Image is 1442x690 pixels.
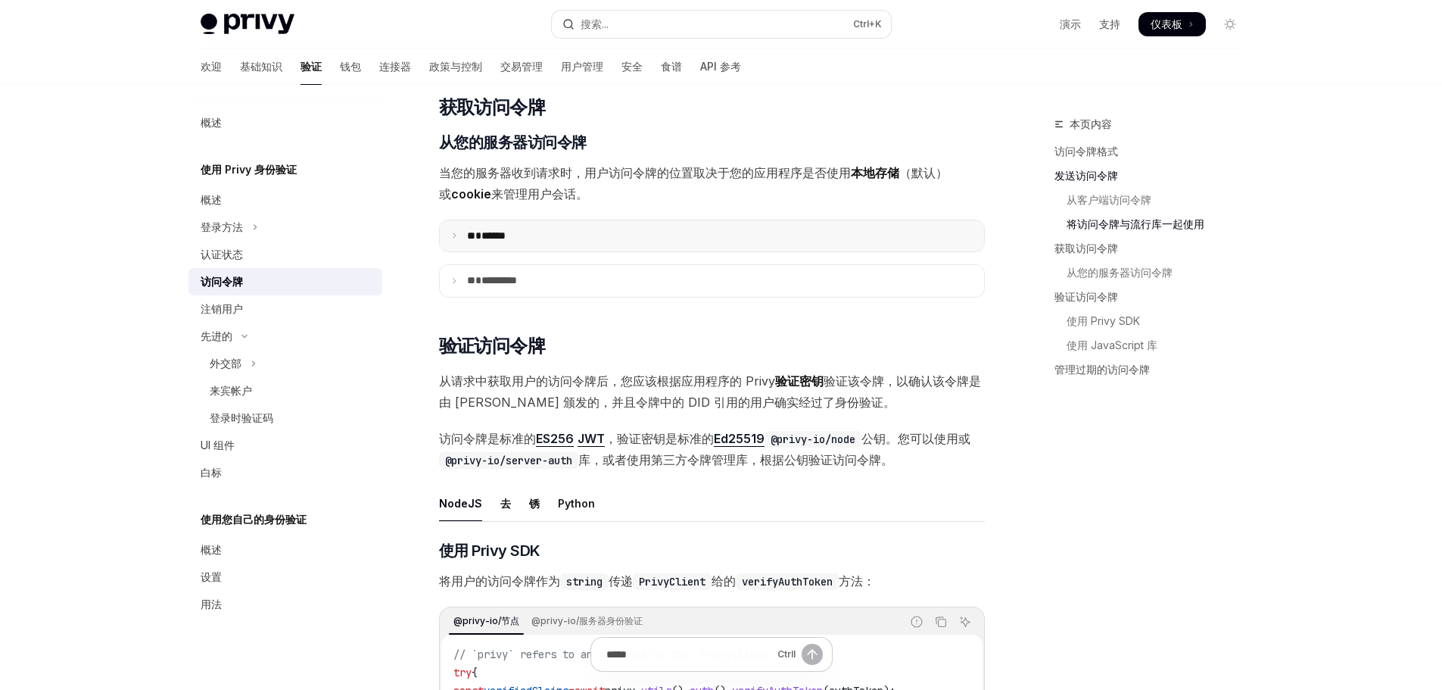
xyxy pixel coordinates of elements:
[201,275,243,288] font: 访问令牌
[500,48,543,85] a: 交易管理
[439,335,545,357] font: 验证访问令牌
[201,14,294,35] img: 灯光标志
[700,60,741,73] font: API 参考
[439,497,482,510] font: NodeJS
[188,591,382,618] a: 用法
[1099,17,1120,32] a: 支持
[201,302,243,315] font: 注销用户
[201,439,235,451] font: UI 组件
[605,431,714,446] font: ，验证密钥是标准的
[931,612,951,632] button: 复制代码块中的内容
[201,220,243,233] font: 登录方法
[1054,309,1254,333] a: 使用 Privy SDK
[188,432,382,459] a: UI 组件
[188,109,382,136] a: 概述
[714,431,765,447] a: Ed25519
[201,466,222,479] font: 白标
[201,570,222,583] font: 设置
[633,573,712,590] code: PrivyClient
[578,452,760,467] font: 库，或者使用第三方令牌管理库，
[1054,242,1118,254] font: 获取访问令牌
[851,165,899,180] font: 本地存储
[439,573,560,589] font: 将用户的访问令牌作为
[439,373,981,410] font: 验证该令牌，以确认该令牌是由 [PERSON_NAME] 颁发的，并且令牌中的 DID 引用的用户确实经过了身份验证。
[1099,17,1120,30] font: 支持
[188,564,382,591] a: 设置
[429,48,482,85] a: 政策与控制
[1054,285,1254,309] a: 验证访问令牌
[1054,164,1254,188] a: 发送访问令牌
[552,11,891,38] button: 打开搜索
[201,163,297,176] font: 使用 Privy 身份验证
[736,573,839,590] code: verifyAuthToken
[201,248,243,261] font: 认证状态
[201,329,232,342] font: 先进的
[1054,290,1118,303] font: 验证访问令牌
[1054,212,1254,236] a: 将访问令牌与流行库一起使用
[188,350,382,377] button: 切换 MFA 部分
[869,18,882,30] font: +K
[606,638,771,671] input: 提问...
[453,615,519,626] font: @privy-io/节点
[560,573,609,590] code: string
[301,60,322,73] font: 验证
[609,573,633,589] font: 传递
[712,573,736,589] font: 给的
[578,431,605,446] font: JWT
[439,165,851,180] font: 当您的服务器收到请求时，用户访问令牌的位置取决于您的应用程序是否使用
[955,612,975,632] button: 询问人工智能
[578,431,605,447] a: JWT
[581,17,609,30] font: 搜索...
[201,193,222,206] font: 概述
[661,60,682,73] font: 食谱
[1138,12,1206,36] a: 仪表板
[1054,357,1254,382] a: 管理过期的访问令牌
[188,323,382,350] button: 切换高级部分
[340,60,361,73] font: 钱包
[853,18,869,30] font: Ctrl
[661,48,682,85] a: 食谱
[1054,145,1118,158] font: 访问令牌格式
[188,377,382,404] a: 来宾帐户
[1067,314,1140,327] font: 使用 Privy SDK
[240,60,282,73] font: 基础知识
[1054,188,1254,212] a: 从客户端访问令牌
[700,48,741,85] a: API 参考
[379,48,411,85] a: 连接器
[839,573,875,589] font: 方法：
[240,48,282,85] a: 基础知识
[558,497,595,510] font: Python
[429,60,482,73] font: 政策与控制
[201,116,222,129] font: 概述
[491,186,588,201] font: 来管理用户会话。
[1060,17,1081,32] a: 演示
[1054,261,1254,285] a: 从您的服务器访问令牌
[439,373,775,389] font: 从请求中获取用户的访问令牌后，您应该根据应用程序的 Privy
[188,241,382,268] a: 认证状态
[621,48,643,85] a: 安全
[1151,17,1182,30] font: 仪表板
[500,497,511,510] font: 去
[802,644,823,665] button: 发送消息
[188,214,382,241] button: 切换登录方法部分
[439,165,948,201] font: （默认）或
[1067,339,1157,351] font: 使用 JavaScript 库
[714,431,765,446] font: Ed25519
[188,404,382,432] a: 登录时验证码
[760,452,893,467] font: 根据公钥验证访问令牌。
[439,542,540,560] font: 使用 Privy SDK
[210,411,273,424] font: 登录时验证码
[210,357,241,370] font: 外交部
[379,60,411,73] font: 连接器
[340,48,361,85] a: 钱包
[451,186,491,201] font: cookie
[439,452,578,469] code: @privy-io/server-auth
[561,60,603,73] font: 用户管理
[210,384,252,397] font: 来宾帐户
[1218,12,1242,36] button: 切换暗模式
[1054,363,1150,376] font: 管理过期的访问令牌
[536,431,574,446] font: ES256
[1054,333,1254,357] a: 使用 JavaScript 库
[765,431,861,448] code: @privy-io/node
[188,536,382,564] a: 概述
